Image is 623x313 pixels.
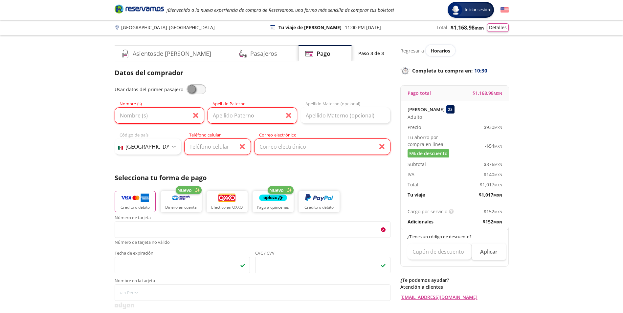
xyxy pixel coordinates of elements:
p: ¿Tienes un código de descuento? [407,234,502,240]
input: Apellido Paterno [208,107,297,124]
small: MXN [493,219,502,224]
input: Nombre (s) [115,107,204,124]
p: Datos del comprador [115,68,390,78]
p: Pago total [408,90,431,96]
span: 10:30 [474,67,487,74]
p: Crédito o débito [304,204,334,210]
button: Efectivo en OXXO [207,191,248,212]
p: Efectivo en OXXO [211,204,243,210]
img: checkmark [381,262,386,268]
button: Crédito o débito [299,191,340,212]
span: Número de tarjeta [115,216,390,221]
span: $ 1,017 [480,181,502,188]
iframe: Iframe de la fecha de caducidad de la tarjeta asegurada [118,259,247,271]
div: Regresar a ver horarios [400,45,509,56]
small: MXN [494,144,502,149]
img: field_error [381,227,386,232]
p: IVA [408,171,414,178]
p: 11:00 PM [DATE] [345,24,381,31]
p: Dinero en cuenta [165,204,197,210]
span: Adulto [408,114,422,120]
a: Brand Logo [115,4,164,16]
p: Adicionales [408,218,434,225]
div: 23 [446,105,455,114]
p: Tu ahorro por compra en línea [408,134,455,148]
iframe: Iframe del código de seguridad de la tarjeta asegurada [258,259,388,271]
h4: Pasajeros [250,49,277,58]
button: Dinero en cuenta [161,191,202,212]
small: MXN [493,193,502,198]
input: Correo electrónico [254,138,390,155]
span: $ 1,017 [479,191,502,198]
p: Regresar a [400,47,424,54]
span: $ 1,168.98 [451,24,484,31]
span: Iniciar sesión [462,7,493,13]
span: CVC / CVV [255,251,390,257]
span: Nuevo [269,187,284,194]
p: Tu viaje [408,191,425,198]
span: $ 152 [484,208,502,215]
span: $ 1,168.98 [473,90,502,96]
span: -$ 54 [485,142,502,149]
p: Selecciona tu forma de pago [115,173,390,183]
p: Precio [408,124,421,131]
p: Crédito o débito [121,204,150,210]
span: $ 876 [484,161,502,168]
img: checkmark [240,262,245,268]
span: 5% de descuento [409,150,448,157]
input: Apellido Materno (opcional) [300,107,390,124]
p: Subtotal [408,161,426,168]
span: Número de tarjeta no válido [115,239,390,246]
p: Completa tu compra en : [400,66,509,75]
small: MXN [475,25,484,31]
p: Paso 3 de 3 [358,50,384,57]
input: Nombre en la tarjeta [115,284,390,301]
small: MXN [494,162,502,167]
small: MXN [494,91,502,96]
p: [GEOGRAPHIC_DATA] - [GEOGRAPHIC_DATA] [121,24,215,31]
span: Usar datos del primer pasajero [115,86,183,93]
small: MXN [494,209,502,214]
p: [PERSON_NAME] [408,106,445,113]
h4: Pago [317,49,330,58]
button: English [501,6,509,14]
span: Nuevo [177,187,192,194]
span: $ 930 [484,124,502,131]
p: Atención a clientes [400,283,509,290]
p: Tu viaje de [PERSON_NAME] [278,24,342,31]
small: MXN [494,125,502,130]
p: Total [408,181,418,188]
a: [EMAIL_ADDRESS][DOMAIN_NAME] [400,294,509,301]
button: Crédito o débito [115,191,156,212]
button: Detalles [487,23,509,32]
input: Teléfono celular [184,138,251,155]
img: svg+xml;base64,PD94bWwgdmVyc2lvbj0iMS4wIiBlbmNvZGluZz0iVVRGLTgiPz4KPHN2ZyB3aWR0aD0iMzk2cHgiIGhlaW... [115,303,134,309]
p: Total [436,24,447,31]
button: Pago a quincenas [253,191,294,212]
button: Aplicar [472,243,506,260]
span: Fecha de expiración [115,251,250,257]
h4: Asientos de [PERSON_NAME] [133,49,211,58]
em: ¡Bienvenido a la nueva experiencia de compra de Reservamos, una forma más sencilla de comprar tus... [167,7,394,13]
span: $ 152 [483,218,502,225]
i: Brand Logo [115,4,164,14]
small: MXN [494,172,502,177]
span: Horarios [431,48,450,54]
p: Pago a quincenas [257,204,289,210]
span: Nombre en la tarjeta [115,279,390,284]
p: ¿Te podemos ayudar? [400,277,509,283]
input: Cupón de descuento [407,243,472,260]
img: MX [118,146,123,150]
p: Cargo por servicio [408,208,447,215]
small: MXN [494,182,502,187]
iframe: Iframe del número de tarjeta asegurada [118,223,388,236]
span: $ 140 [484,171,502,178]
